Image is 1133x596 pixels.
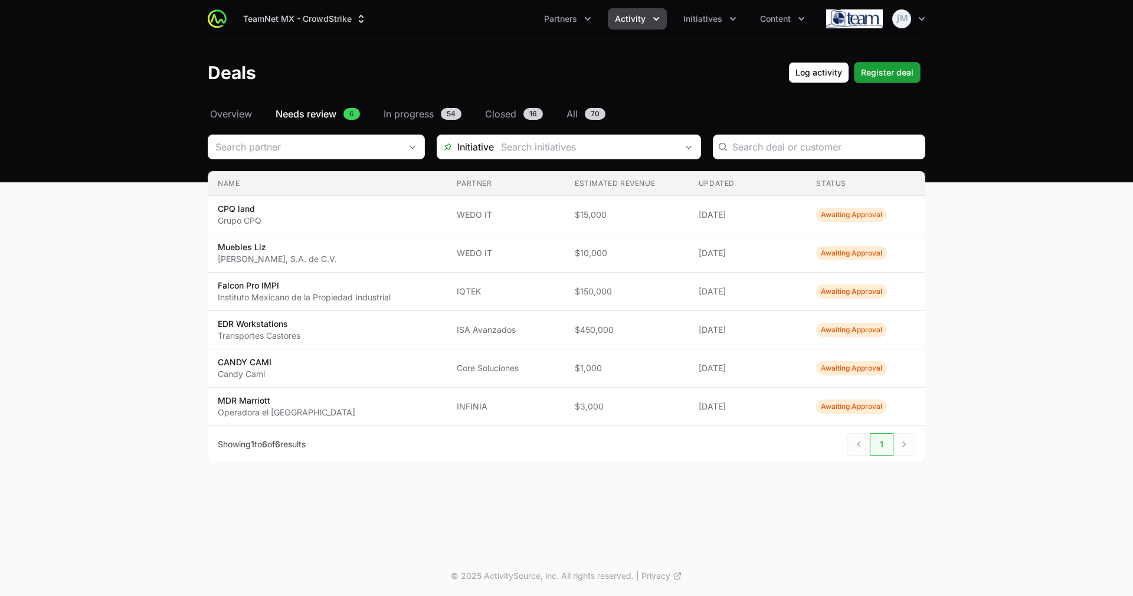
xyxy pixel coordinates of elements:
span: $1,000 [575,362,680,374]
p: © 2025 ActivitySource, inc. All rights reserved. [451,570,634,582]
span: Initiatives [683,13,722,25]
p: EDR Workstations [218,318,300,330]
th: Updated [689,172,807,196]
span: $3,000 [575,401,680,412]
input: Search initiatives [494,135,677,159]
a: Needs review6 [273,107,362,121]
p: CANDY CAMI [218,356,271,368]
span: ISA Avanzados [457,324,556,336]
span: INFINIA [457,401,556,412]
span: 70 [585,108,605,120]
a: Overview [208,107,254,121]
span: In progress [384,107,434,121]
span: Log activity [795,66,842,80]
span: Register deal [861,66,913,80]
img: Juan Manuel Zuleta [892,9,911,28]
span: [DATE] [699,247,798,259]
span: Needs review [276,107,336,121]
span: IQTEK [457,286,556,297]
span: WEDO IT [457,247,556,259]
button: Activity [608,8,667,30]
span: Content [760,13,791,25]
div: Supplier switch menu [236,8,374,30]
span: 54 [441,108,461,120]
p: Falcon Pro IMPI [218,280,391,292]
p: Muebles Liz [218,241,337,253]
div: Activity menu [608,8,667,30]
a: Privacy [641,570,682,582]
img: TeamNet MX [826,7,883,31]
span: [DATE] [699,209,798,221]
p: Candy Cami [218,368,271,380]
div: Open [401,135,424,159]
span: [DATE] [699,324,798,336]
p: Instituto Mexicano de la Propiedad Industrial [218,292,391,303]
div: Primary actions [788,62,921,83]
button: Register deal [854,62,921,83]
span: Core Soluciones [457,362,556,374]
p: Grupo CPQ [218,215,261,227]
span: $10,000 [575,247,680,259]
th: Estimated revenue [565,172,689,196]
span: 6 [343,108,360,120]
span: All [566,107,578,121]
a: In progress54 [381,107,464,121]
a: Closed16 [483,107,545,121]
button: Partners [537,8,598,30]
span: [DATE] [699,362,798,374]
div: Open [677,135,700,159]
th: Status [807,172,925,196]
span: Activity [615,13,646,25]
p: Operadora el [GEOGRAPHIC_DATA] [218,407,355,418]
div: Content menu [753,8,812,30]
span: [DATE] [699,401,798,412]
th: Name [208,172,447,196]
span: 6 [275,439,280,449]
span: $15,000 [575,209,680,221]
button: Content [753,8,812,30]
p: MDR Marriott [218,395,355,407]
section: Deals Filters [208,135,925,463]
span: Closed [485,107,516,121]
input: Search deal or customer [732,140,918,154]
button: TeamNet MX - CrowdStrike [236,8,374,30]
span: 16 [523,108,543,120]
span: WEDO IT [457,209,556,221]
p: CPQ land [218,203,261,215]
p: Showing to of results [218,438,306,450]
p: [PERSON_NAME], S.A. de C.V. [218,253,337,265]
button: Log activity [788,62,849,83]
nav: Deals navigation [208,107,925,121]
th: Partner [447,172,565,196]
div: Initiatives menu [676,8,744,30]
span: 6 [262,439,267,449]
button: Initiatives [676,8,744,30]
p: Transportes Castores [218,330,300,342]
span: Partners [544,13,577,25]
span: 1 [251,439,254,449]
span: $450,000 [575,324,680,336]
img: ActivitySource [208,9,227,28]
input: Search partner [208,135,401,159]
span: | [636,570,639,582]
div: Main navigation [227,8,812,30]
span: Overview [210,107,252,121]
a: All70 [564,107,608,121]
h1: Deals [208,62,256,83]
span: $150,000 [575,286,680,297]
span: Initiative [437,140,494,154]
div: Partners menu [537,8,598,30]
span: [DATE] [699,286,798,297]
span: 1 [870,433,893,456]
